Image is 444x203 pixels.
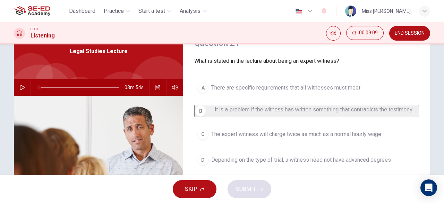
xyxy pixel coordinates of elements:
span: Legal Studies Lecture [70,47,128,56]
div: D [197,154,208,166]
div: Miss [PERSON_NAME] [362,7,411,15]
button: DDepending on the type of trial, a witness need not have advanced degrees [194,151,419,169]
h1: Listening [31,32,55,40]
span: 03m 54s [125,79,149,96]
img: SE-ED Academy logo [14,4,50,18]
span: CEFR [31,27,38,32]
span: The expert witness will charge twice as much as a normal hourly wage [211,130,381,138]
span: SKIP [185,184,197,194]
button: Analysis [177,5,210,17]
button: 00:09:09 [346,26,384,40]
span: 00:09:09 [359,30,378,36]
span: Practice [104,7,124,15]
button: SKIP [173,180,216,198]
span: Start a test [138,7,165,15]
img: Profile picture [345,6,356,17]
span: It is a problem if the witness has written something that contradicts the testimony [215,107,412,112]
div: Open Intercom Messenger [420,179,437,196]
button: BIt is a problem if the witness has written something that contradicts the testimony [194,105,419,117]
button: CThe expert witness will charge twice as much as a normal hourly wage [194,126,419,143]
button: Practice [101,5,133,17]
div: A [197,82,208,93]
span: Dashboard [69,7,95,15]
div: C [197,129,208,140]
span: What is stated in the lecture about being an expert witness? [194,58,339,64]
img: en [294,9,303,14]
span: Depending on the type of trial, a witness need not have advanced degrees [211,156,391,164]
button: AThere are specific requirements that all witnesses must meet [194,79,419,96]
button: Dashboard [66,5,98,17]
a: SE-ED Academy logo [14,4,66,18]
button: Start a test [136,5,174,17]
div: B [195,105,206,117]
span: END SESSION [395,31,425,36]
span: Analysis [180,7,200,15]
button: END SESSION [389,26,430,41]
button: Click to see the audio transcription [152,79,163,96]
div: Hide [346,26,384,41]
div: Mute [326,26,341,41]
span: There are specific requirements that all witnesses must meet [211,84,360,92]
